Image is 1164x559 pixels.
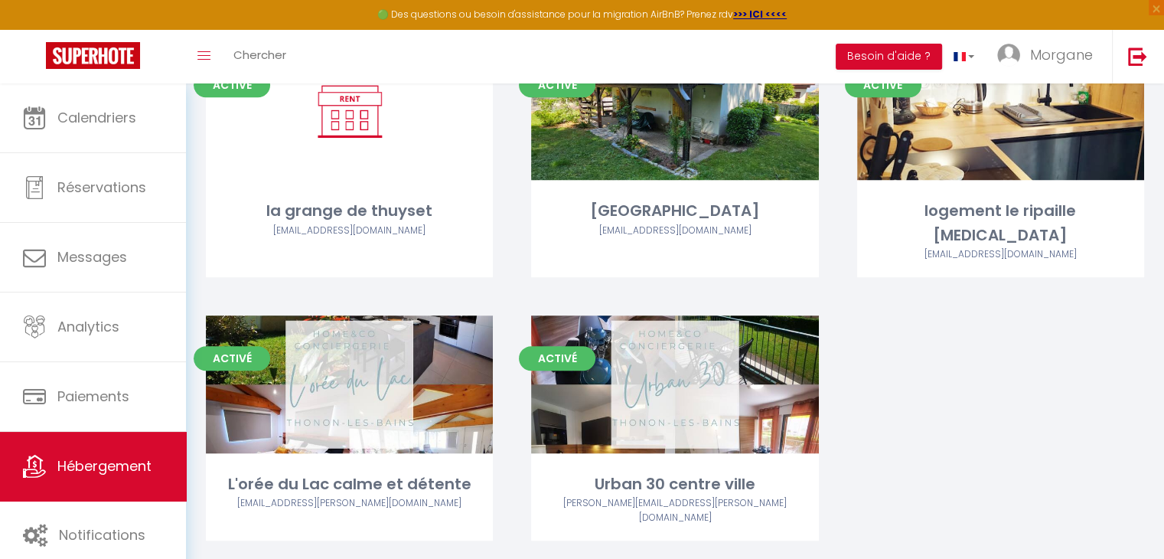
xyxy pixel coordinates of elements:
[206,472,493,496] div: L'orée du Lac calme et détente
[857,199,1144,247] div: logement le ripaille [MEDICAL_DATA]
[57,108,136,127] span: Calendriers
[57,178,146,197] span: Réservations
[57,456,152,476] span: Hébergement
[531,199,818,223] div: [GEOGRAPHIC_DATA]
[997,44,1020,67] img: ...
[233,47,286,63] span: Chercher
[194,346,270,371] span: Activé
[519,73,595,97] span: Activé
[845,73,921,97] span: Activé
[857,247,1144,262] div: Airbnb
[222,30,298,83] a: Chercher
[206,496,493,511] div: Airbnb
[1128,47,1147,66] img: logout
[57,247,127,266] span: Messages
[531,224,818,238] div: Airbnb
[206,224,493,238] div: Airbnb
[733,8,787,21] a: >>> ICI <<<<
[57,387,129,406] span: Paiements
[519,346,595,371] span: Activé
[194,73,270,97] span: Activé
[46,42,140,69] img: Super Booking
[206,199,493,223] div: la grange de thuyset
[531,472,818,496] div: Urban 30 centre ville
[986,30,1112,83] a: ... Morgane
[1030,45,1093,64] span: Morgane
[59,525,145,544] span: Notifications
[531,496,818,525] div: Airbnb
[57,317,119,336] span: Analytics
[836,44,942,70] button: Besoin d'aide ?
